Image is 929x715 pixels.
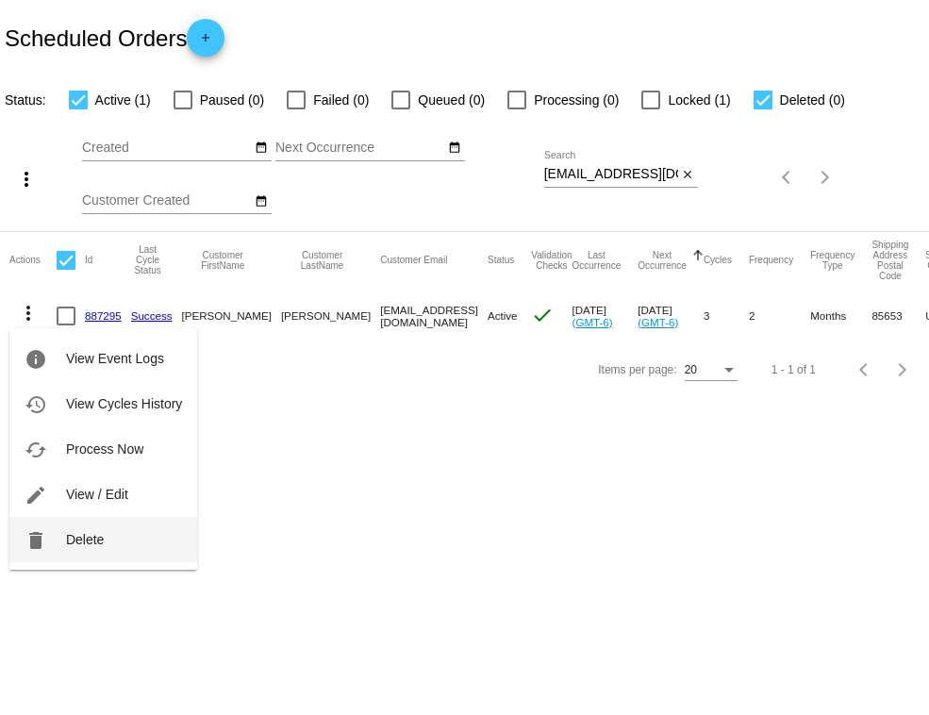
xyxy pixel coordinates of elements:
[66,487,128,502] span: View / Edit
[66,351,164,366] span: View Event Logs
[66,396,182,411] span: View Cycles History
[25,348,47,371] mat-icon: info
[25,393,47,416] mat-icon: history
[66,441,143,457] span: Process Now
[25,439,47,461] mat-icon: cached
[25,484,47,507] mat-icon: edit
[66,532,104,547] span: Delete
[25,529,47,552] mat-icon: delete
